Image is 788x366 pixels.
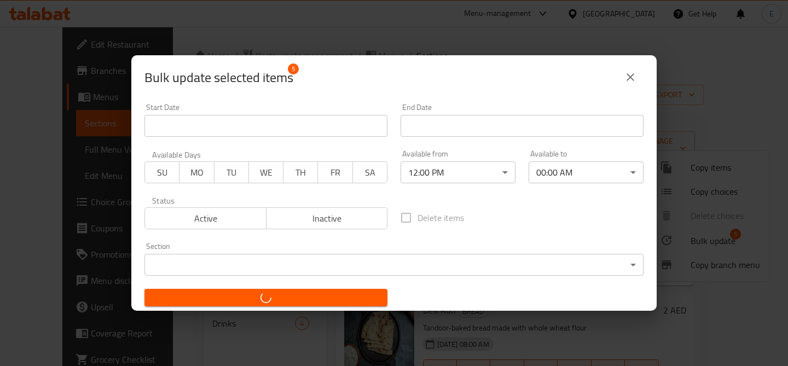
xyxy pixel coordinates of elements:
[317,161,352,183] button: FR
[288,63,299,74] span: 5
[179,161,214,183] button: MO
[357,165,383,181] span: SA
[248,161,283,183] button: WE
[253,165,279,181] span: WE
[219,165,245,181] span: TU
[617,64,644,90] button: close
[322,165,348,181] span: FR
[144,69,293,86] span: Selected items count
[401,161,515,183] div: 12:00 PM
[144,207,266,229] button: Active
[266,207,388,229] button: Inactive
[529,161,644,183] div: 00:00 AM
[214,161,249,183] button: TU
[149,211,262,226] span: Active
[144,254,644,276] div: ​
[288,165,314,181] span: TH
[271,211,384,226] span: Inactive
[184,165,210,181] span: MO
[352,161,387,183] button: SA
[144,161,179,183] button: SU
[418,211,464,224] span: Delete items
[149,165,175,181] span: SU
[283,161,318,183] button: TH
